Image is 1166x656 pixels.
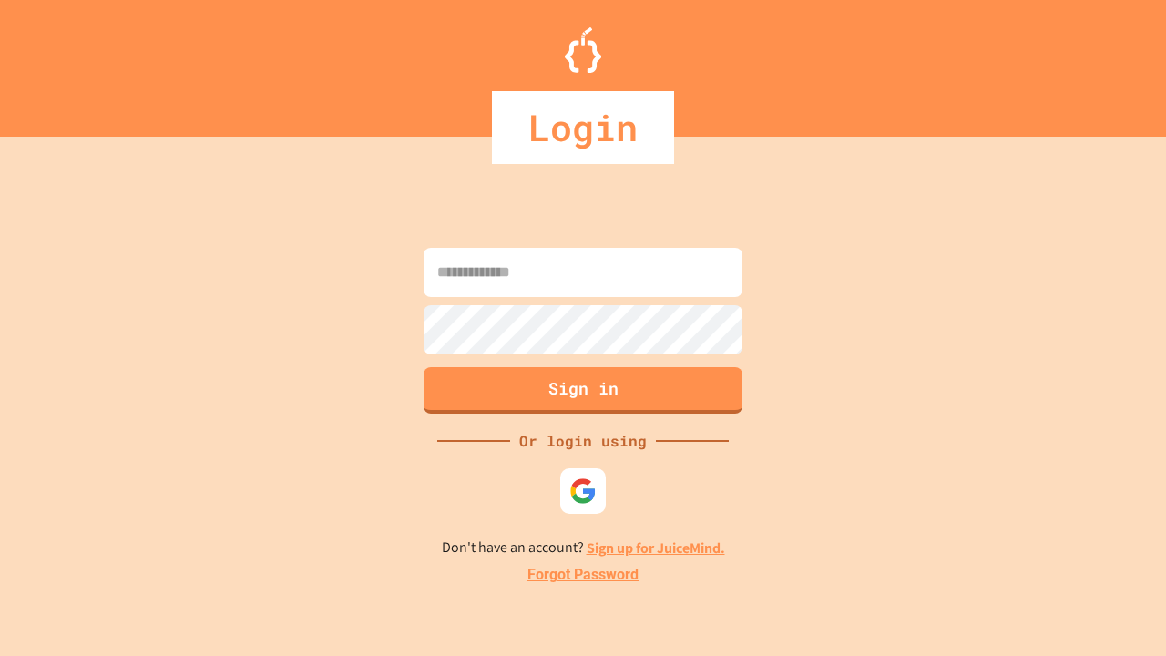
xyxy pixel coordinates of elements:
[565,27,601,73] img: Logo.svg
[527,564,639,586] a: Forgot Password
[492,91,674,164] div: Login
[587,538,725,558] a: Sign up for JuiceMind.
[1015,504,1148,581] iframe: chat widget
[442,537,725,559] p: Don't have an account?
[424,367,742,414] button: Sign in
[510,430,656,452] div: Or login using
[1089,583,1148,638] iframe: chat widget
[569,477,597,505] img: google-icon.svg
